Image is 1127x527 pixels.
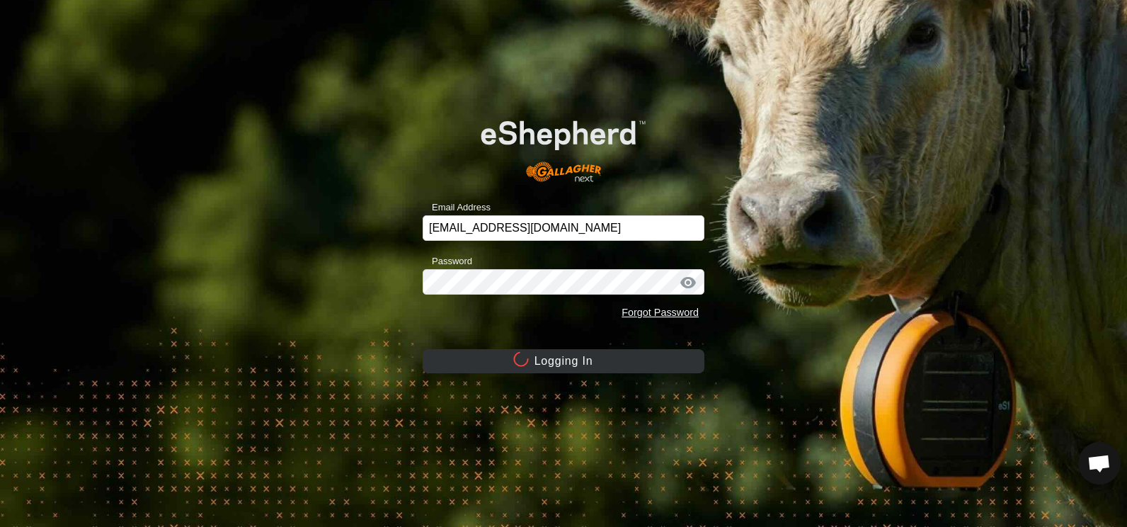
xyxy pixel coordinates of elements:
[423,215,704,241] input: Email Address
[451,97,676,193] img: E-shepherd Logo
[423,349,704,373] button: Logging In
[423,254,472,268] label: Password
[622,307,699,318] a: Forgot Password
[1078,442,1121,484] div: Open chat
[423,200,491,215] label: Email Address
